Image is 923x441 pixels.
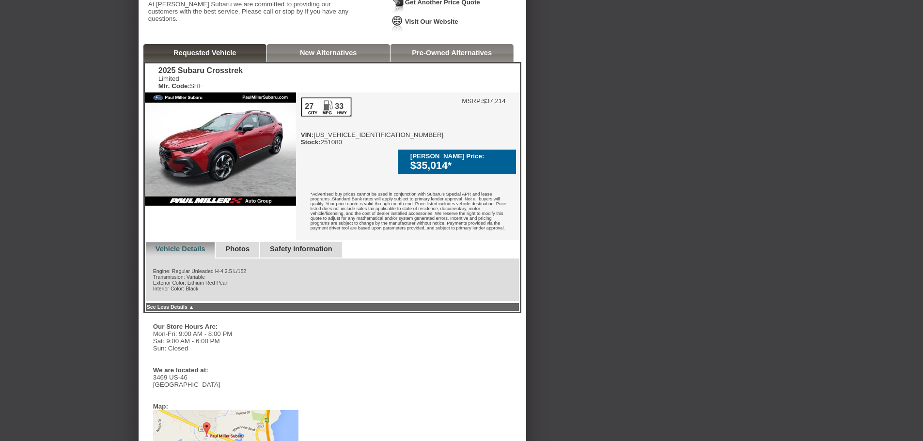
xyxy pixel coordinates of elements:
div: We are located at: [153,366,294,374]
img: 2025 Subaru Crosstrek [145,92,296,206]
div: *Advertised buy prices cannot be used in conjunction with Subaru's Special APR and lease programs... [296,184,519,240]
div: [PERSON_NAME] Price: [410,152,511,160]
a: Visit Our Website [405,18,458,25]
td: $37,214 [483,97,506,105]
img: Icon_VisitWebsite.png [391,15,404,33]
a: Pre-Owned Alternatives [412,49,492,57]
div: Limited SRF [158,75,243,90]
a: Safety Information [270,245,332,253]
div: 27 [304,102,314,111]
b: VIN: [301,131,314,138]
div: [US_VEHICLE_IDENTIFICATION_NUMBER] 251080 [301,97,444,146]
td: MSRP: [462,97,482,105]
div: $35,014* [410,160,511,172]
a: New Alternatives [300,49,357,57]
div: Map: [153,403,168,410]
div: 3469 US-46 [GEOGRAPHIC_DATA] [153,374,298,388]
b: Stock: [301,138,321,146]
div: Our Store Hours Are: [153,323,294,330]
a: Requested Vehicle [173,49,236,57]
div: 33 [334,102,344,111]
a: Photos [225,245,250,253]
a: Vehicle Details [156,245,205,253]
b: Mfr. Code: [158,82,190,90]
div: Mon-Fri: 9:00 AM - 8:00 PM Sat: 9:00 AM - 6:00 PM Sun: Closed [153,330,298,352]
div: Engine: Regular Unleaded H-4 2.5 L/152 Transmission: Variable Exterior Color: Lithium Red Pearl I... [145,259,520,302]
a: See Less Details ▲ [147,304,194,310]
div: 2025 Subaru Crosstrek [158,66,243,75]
